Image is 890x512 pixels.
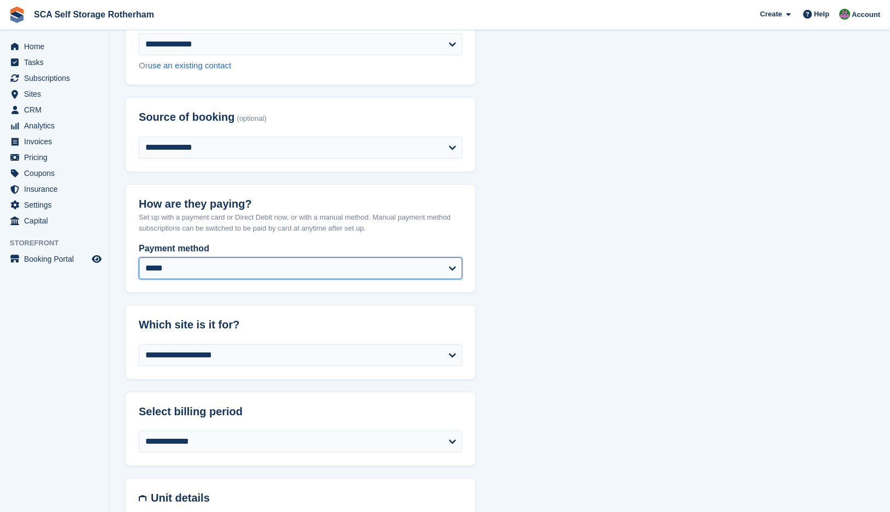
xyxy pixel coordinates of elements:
img: Sarah Race [839,9,850,20]
span: Capital [24,213,90,228]
span: (optional) [237,115,267,123]
a: menu [5,213,103,228]
span: Storefront [10,238,109,249]
a: menu [5,39,103,54]
h2: Select billing period [139,405,462,418]
a: menu [5,251,103,267]
span: Insurance [24,181,90,197]
a: menu [5,134,103,149]
a: menu [5,118,103,133]
h2: Unit details [151,492,462,504]
a: use an existing contact [148,61,232,70]
span: Booking Portal [24,251,90,267]
a: menu [5,150,103,165]
a: menu [5,55,103,70]
h2: Which site is it for? [139,319,462,331]
img: unit-details-icon-595b0c5c156355b767ba7b61e002efae458ec76ed5ec05730b8e856ff9ea34a9.svg [139,492,146,504]
img: stora-icon-8386f47178a22dfd0bd8f6a31ec36ba5ce8667c1dd55bd0f319d3a0aa187defe.svg [9,7,25,23]
span: Source of booking [139,111,235,123]
span: Settings [24,197,90,213]
span: Tasks [24,55,90,70]
span: Invoices [24,134,90,149]
a: menu [5,166,103,181]
span: Create [760,9,782,20]
p: Set up with a payment card or Direct Debit now, or with a manual method. Manual payment method su... [139,212,462,233]
span: Home [24,39,90,54]
a: Preview store [90,252,103,266]
span: Help [814,9,829,20]
a: menu [5,197,103,213]
a: menu [5,181,103,197]
a: SCA Self Storage Rotherham [30,5,158,23]
div: Or [139,60,462,72]
a: menu [5,102,103,117]
span: CRM [24,102,90,117]
label: Payment method [139,242,462,255]
a: menu [5,86,103,102]
span: Account [852,9,880,20]
a: menu [5,70,103,86]
span: Analytics [24,118,90,133]
span: Pricing [24,150,90,165]
span: Coupons [24,166,90,181]
h2: How are they paying? [139,198,462,210]
span: Subscriptions [24,70,90,86]
span: Sites [24,86,90,102]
